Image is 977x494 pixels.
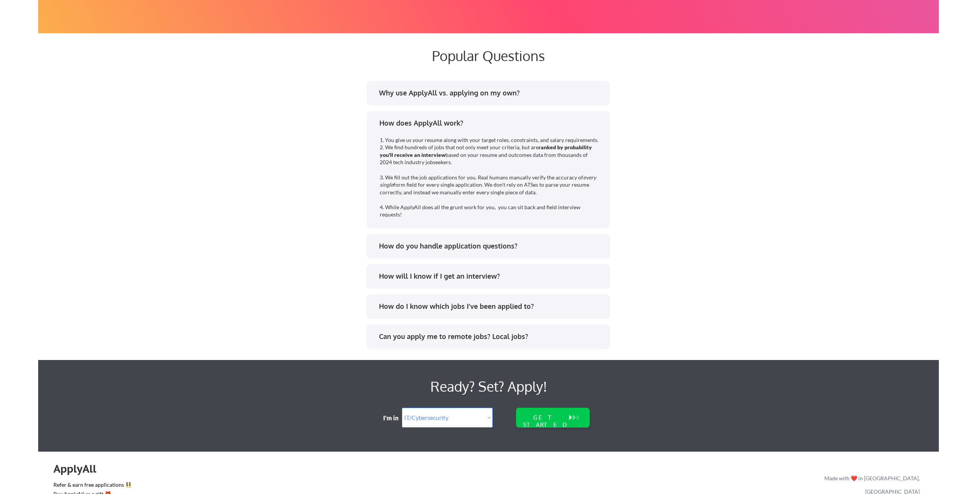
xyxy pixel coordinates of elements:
div: How will I know if I get an interview? [379,271,603,281]
div: How do I know which jobs I've been applied to? [379,302,603,311]
div: 1. You give us your resume along with your target roles, constraints, and salary requirements. 2.... [380,136,600,219]
a: Refer & earn free applications 👯‍♀️ [53,482,665,490]
strong: ranked by probability you'll receive an interview [380,144,593,158]
div: How does ApplyAll work? [379,118,603,128]
div: GET STARTED [521,414,570,428]
div: Why use ApplyAll vs. applying on my own? [379,88,603,98]
div: Can you apply me to remote jobs? Local jobs? [379,332,603,341]
div: I'm in [383,414,404,422]
div: ApplyAll [53,462,105,475]
div: How do you handle application questions? [379,241,603,251]
div: Popular Questions [305,47,672,64]
div: Ready? Set? Apply! [145,375,832,397]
